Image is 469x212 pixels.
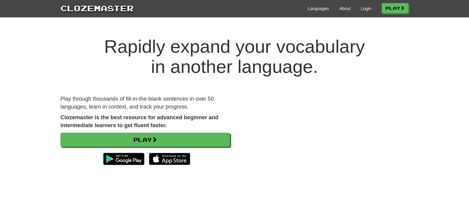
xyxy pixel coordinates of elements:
[361,5,371,12] a: Login
[60,114,218,128] strong: Clozemaster is the best resource for advanced beginner and intermediate learners to get fluent fa...
[100,150,147,168] img: Get it on Google Play
[308,5,329,12] a: Languages
[382,3,409,13] a: Play
[339,5,351,12] a: About
[60,2,134,14] a: Clozemaster
[60,133,230,147] a: Play
[60,95,230,111] p: Play through thousands of fill-in-the-blank sentences in over 50 languages, learn in context, and...
[149,153,190,165] img: Download_on_the_App_Store_Badge_US-UK_135x40-25178aeef6eb6b83b96f5f2d004eda3bffbb37122de64afbaef7...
